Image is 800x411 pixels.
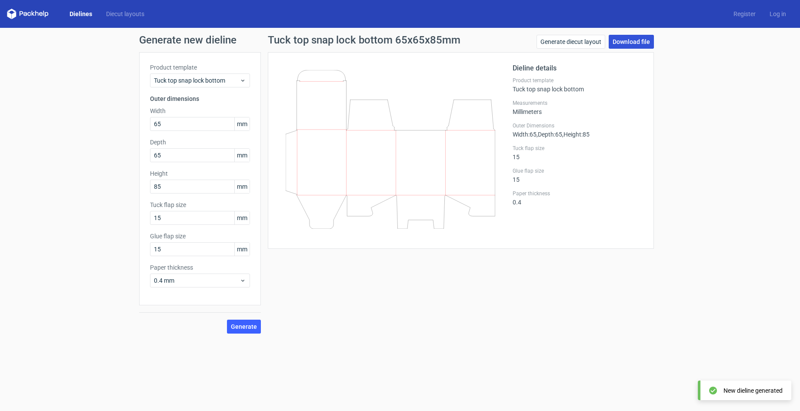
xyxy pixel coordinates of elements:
span: mm [234,211,250,224]
span: Tuck top snap lock bottom [154,76,240,85]
a: Download file [609,35,654,49]
h1: Tuck top snap lock bottom 65x65x85mm [268,35,460,45]
span: mm [234,180,250,193]
h3: Outer dimensions [150,94,250,103]
div: 0.4 [513,190,643,206]
span: Width : 65 [513,131,537,138]
label: Width [150,107,250,115]
label: Measurements [513,100,643,107]
a: Diecut layouts [99,10,151,18]
button: Generate [227,320,261,334]
label: Product template [150,63,250,72]
span: , Depth : 65 [537,131,562,138]
label: Outer Dimensions [513,122,643,129]
label: Glue flap size [513,167,643,174]
div: 15 [513,167,643,183]
a: Log in [763,10,793,18]
span: mm [234,117,250,130]
label: Paper thickness [513,190,643,197]
div: New dieline generated [723,386,783,395]
span: 0.4 mm [154,276,240,285]
div: 15 [513,145,643,160]
label: Product template [513,77,643,84]
span: Generate [231,324,257,330]
a: Generate diecut layout [537,35,605,49]
label: Depth [150,138,250,147]
span: mm [234,149,250,162]
label: Height [150,169,250,178]
a: Register [727,10,763,18]
div: Tuck top snap lock bottom [513,77,643,93]
label: Glue flap size [150,232,250,241]
div: Millimeters [513,100,643,115]
label: Tuck flap size [513,145,643,152]
span: , Height : 85 [562,131,590,138]
label: Tuck flap size [150,200,250,209]
h1: Generate new dieline [139,35,661,45]
span: mm [234,243,250,256]
label: Paper thickness [150,263,250,272]
h2: Dieline details [513,63,643,74]
a: Dielines [63,10,99,18]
